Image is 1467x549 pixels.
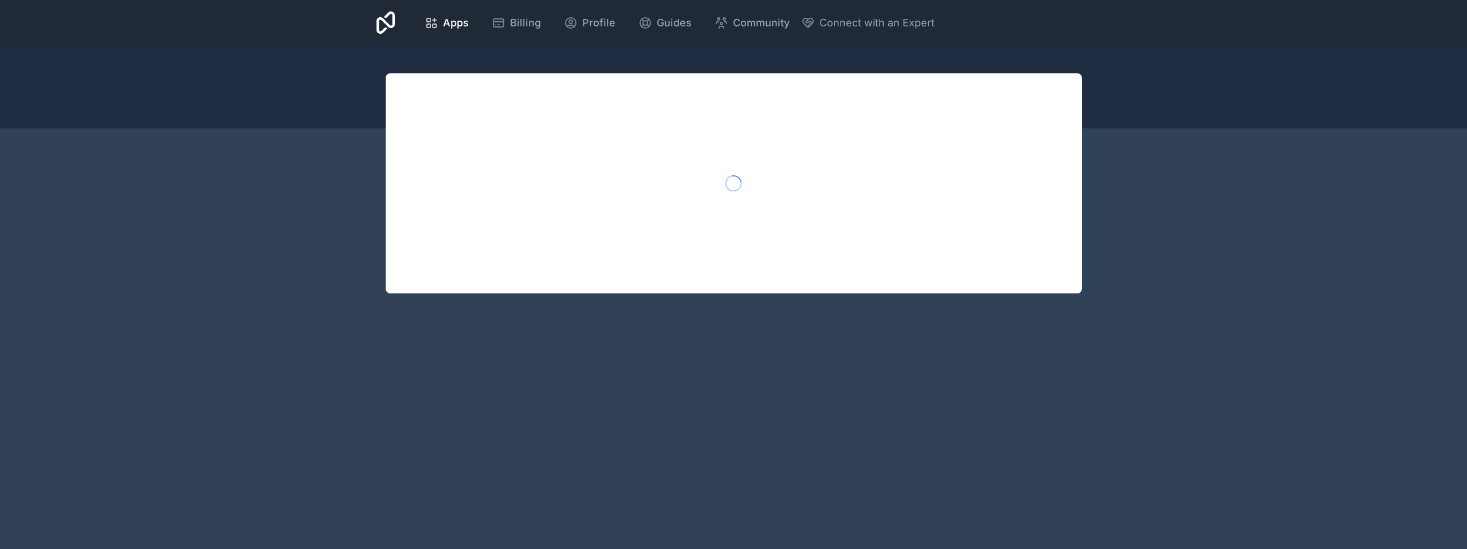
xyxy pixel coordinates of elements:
span: Profile [582,15,615,31]
span: Apps [443,15,469,31]
a: Community [705,10,799,36]
span: Billing [510,15,541,31]
a: Profile [555,10,625,36]
a: Guides [629,10,701,36]
a: Apps [415,10,478,36]
a: Billing [483,10,550,36]
span: Guides [657,15,692,31]
button: Connect with an Expert [801,15,935,31]
span: Community [733,15,790,31]
span: Connect with an Expert [819,15,935,31]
